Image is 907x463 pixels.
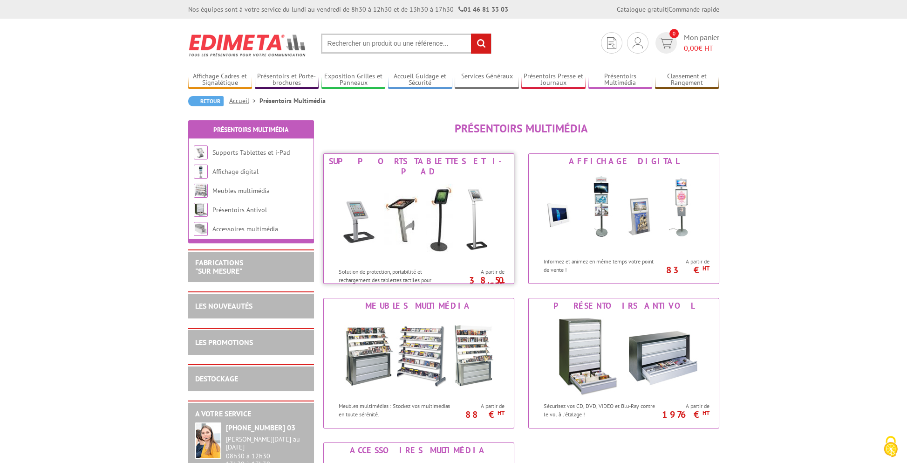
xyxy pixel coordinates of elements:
img: devis rapide [607,37,616,49]
span: € HT [684,43,719,54]
p: Informez et animez en même temps votre point de vente ! [544,257,659,273]
div: Meubles multimédia [326,301,511,311]
div: | [617,5,719,14]
a: FABRICATIONS"Sur Mesure" [195,258,243,276]
a: Meubles multimédia Meubles multimédia Meubles multimédias : Stockez vos multimédias en toute séré... [323,298,514,428]
img: Edimeta [188,28,307,62]
a: DESTOCKAGE [195,374,238,383]
div: Présentoirs Antivol [531,301,716,311]
div: Affichage digital [531,156,716,166]
img: Cookies (fenêtre modale) [879,435,902,458]
a: LES PROMOTIONS [195,338,253,347]
img: Meubles multimédia [333,313,505,397]
p: 88 € [452,412,504,417]
p: 38.50 € [452,277,504,289]
div: [PERSON_NAME][DATE] au [DATE] [226,435,307,451]
img: Meubles multimédia [194,184,208,198]
h1: Présentoirs Multimédia [323,123,719,135]
a: Catalogue gratuit [617,5,667,14]
img: Supports Tablettes et i-Pad [333,179,505,263]
button: Cookies (fenêtre modale) [874,431,907,463]
a: Meubles multimédia [212,187,270,195]
p: Meubles multimédias : Stockez vos multimédias en toute sérénité. [339,402,454,418]
a: Retour [188,96,224,106]
a: Affichage digital Affichage digital Informez et animez en même temps votre point de vente ! A par... [528,153,719,284]
p: 83 € [657,267,709,273]
img: Présentoirs Antivol [194,203,208,217]
span: A partir de [457,268,504,276]
a: Affichage digital [212,167,259,176]
p: Sécurisez vos CD, DVD, VIDEO et Blu-Ray contre le vol à l'étalage ! [544,402,659,418]
sup: HT [497,280,504,288]
img: Présentoirs Antivol [538,313,710,397]
a: LES NOUVEAUTÉS [195,301,252,311]
h2: A votre service [195,410,307,418]
p: Solution de protection, portabilité et rechargement des tablettes tactiles pour professionnels. [339,268,454,291]
a: Commande rapide [668,5,719,14]
a: Supports Tablettes et i-Pad Supports Tablettes et i-Pad Solution de protection, portabilité et re... [323,153,514,284]
a: Accueil [229,97,259,105]
a: Affichage Cadres et Signalétique [188,72,252,88]
span: A partir de [661,402,709,410]
a: Présentoirs Antivol Présentoirs Antivol Sécurisez vos CD, DVD, VIDEO et Blu-Ray contre le vol à l... [528,298,719,428]
sup: HT [702,264,709,272]
a: Accessoires multimédia [212,225,278,233]
div: Supports Tablettes et i-Pad [326,156,511,177]
a: Présentoirs Multimédia [213,125,288,134]
div: Accessoires multimédia [326,445,511,456]
span: A partir de [661,258,709,265]
a: Présentoirs Antivol [212,206,267,214]
input: Rechercher un produit ou une référence... [321,34,491,54]
img: Supports Tablettes et i-Pad [194,145,208,159]
span: 0,00 [684,43,698,53]
li: Présentoirs Multimédia [259,96,326,105]
img: widget-service.jpg [195,422,221,459]
img: devis rapide [659,38,673,48]
a: Exposition Grilles et Panneaux [321,72,386,88]
input: rechercher [471,34,491,54]
img: Accessoires multimédia [194,222,208,236]
a: Supports Tablettes et i-Pad [212,148,290,157]
span: A partir de [457,402,504,410]
img: devis rapide [633,37,643,48]
div: Nos équipes sont à votre service du lundi au vendredi de 8h30 à 12h30 et de 13h30 à 17h30 [188,5,508,14]
img: Affichage digital [538,169,710,253]
a: Présentoirs Multimédia [588,72,653,88]
span: 0 [669,29,679,38]
a: devis rapide 0 Mon panier 0,00€ HT [653,32,719,54]
img: Affichage digital [194,165,208,179]
a: Présentoirs Presse et Journaux [521,72,586,88]
span: Mon panier [684,32,719,54]
a: Présentoirs et Porte-brochures [255,72,319,88]
a: Accueil Guidage et Sécurité [388,72,452,88]
a: Services Généraux [455,72,519,88]
strong: [PHONE_NUMBER] 03 [226,423,295,432]
strong: 01 46 81 33 03 [458,5,508,14]
sup: HT [702,409,709,417]
sup: HT [497,409,504,417]
a: Classement et Rangement [655,72,719,88]
p: 1976 € [657,412,709,417]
